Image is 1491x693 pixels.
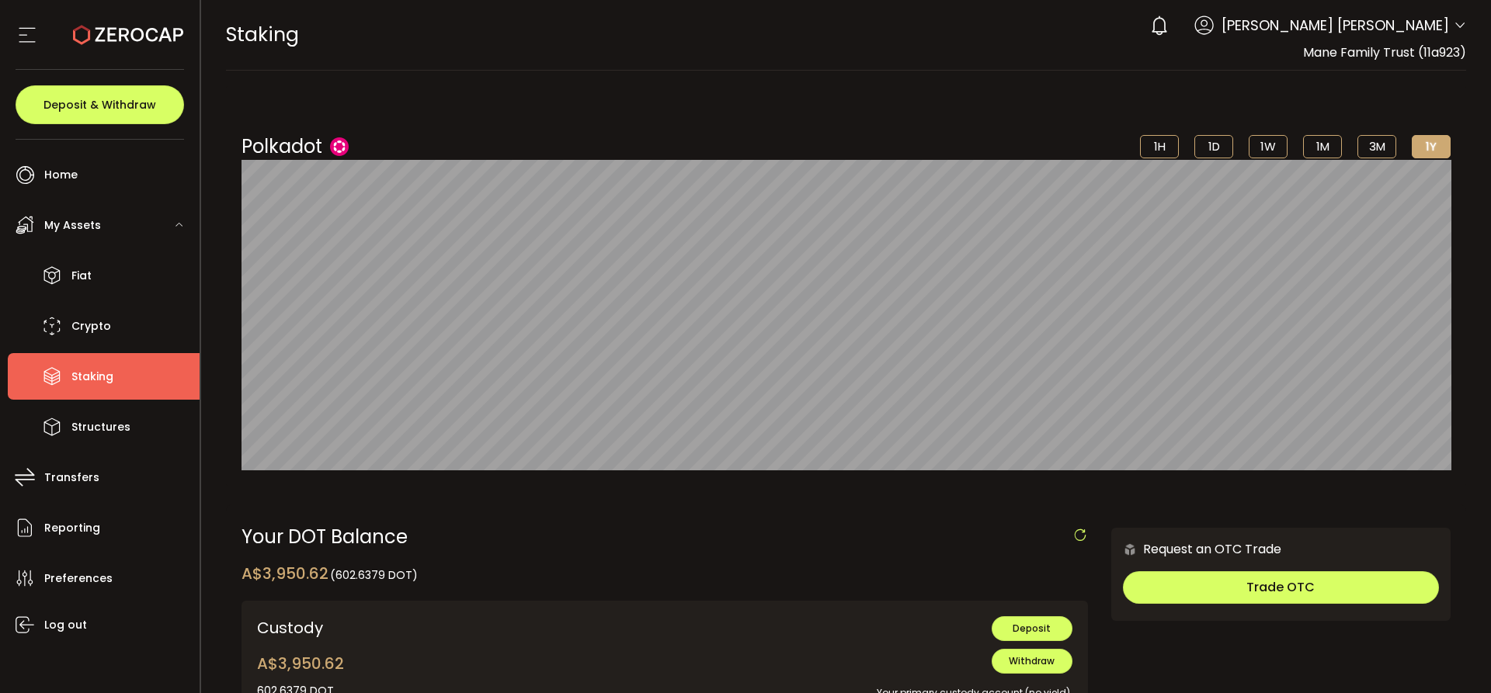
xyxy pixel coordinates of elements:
span: Staking [71,366,113,388]
li: 1H [1140,135,1179,158]
span: [PERSON_NAME] [PERSON_NAME] [1222,15,1449,36]
li: 1W [1249,135,1288,158]
span: Deposit & Withdraw [43,99,156,110]
div: Custody [257,616,583,639]
span: Fiat [71,265,92,287]
li: 1M [1303,135,1342,158]
button: Deposit & Withdraw [16,85,184,124]
div: Polkadot [242,133,349,160]
span: Deposit [1013,622,1051,635]
div: A$3,950.62 [242,562,418,585]
span: Log out [44,614,87,636]
span: (602.6379 DOT) [330,567,418,583]
button: Trade OTC [1123,571,1439,604]
li: 3M [1357,135,1396,158]
span: Reporting [44,517,100,539]
span: Transfers [44,466,99,489]
span: Mane Family Trust (11a923) [1303,43,1466,61]
span: Preferences [44,567,113,590]
div: Request an OTC Trade [1111,539,1281,559]
span: Home [44,164,78,186]
span: Withdraw [1009,654,1055,667]
span: Trade OTC [1246,578,1315,596]
span: Staking [226,21,299,48]
li: 1D [1194,135,1233,158]
span: My Assets [44,214,101,237]
li: 1Y [1412,135,1451,158]
div: Your DOT Balance [242,528,1088,546]
button: Withdraw [992,649,1072,674]
span: Structures [71,416,130,438]
iframe: Chat Widget [1310,525,1491,693]
img: 6nGpN7MZ9FLuBP83NiajKbTRY4UzlzQtBKtCrLLspmCkSvCZHBKvY3NxgQaT5JnOQREvtQ257bXeeSTueZfAPizblJ+Fe8JwA... [1123,542,1137,556]
button: Deposit [992,616,1072,641]
span: Crypto [71,315,111,338]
